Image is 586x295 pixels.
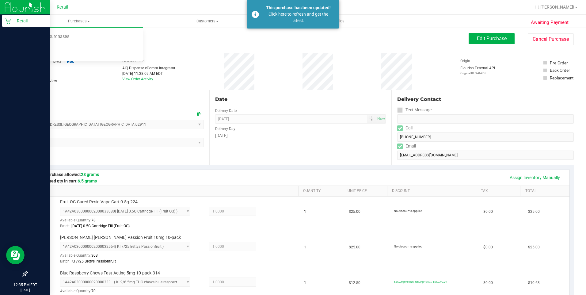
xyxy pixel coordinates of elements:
span: No discounts applied [394,245,422,248]
input: Format: (999) 999-9999 [397,114,574,124]
a: Quantity [303,189,340,193]
label: Origin [460,58,470,64]
span: 1 [304,244,306,250]
p: 12:35 PM EDT [3,282,48,288]
span: Rec [67,59,74,64]
span: Fruit OG Cured Resin Vape Cart 0.5g-224 [60,199,138,205]
span: $25.00 [349,244,360,250]
div: Pre-Order [550,60,568,66]
span: 1 [304,280,306,286]
span: Hi, [PERSON_NAME]! [535,5,574,10]
span: $0.00 [483,209,493,215]
label: Email [397,142,416,151]
span: 15% off [PERSON_NAME] Edibles: 15% off each [394,281,447,284]
span: Batch: [60,224,70,228]
div: [DATE] 11:38:09 AM EDT [122,71,175,76]
span: $25.00 [349,209,360,215]
span: KI 7/25 Bettys Passionfruit [71,259,116,263]
button: Edit Purchase [469,33,515,44]
div: [DATE] [215,132,386,139]
span: Customers [143,18,271,24]
a: Assign Inventory Manually [506,172,564,183]
label: Call [397,124,413,132]
span: $0.00 [483,280,493,286]
span: $25.00 [528,244,540,250]
span: Blue Raspberry Chews Fast-Acting 5mg 10-pack-314 [60,270,160,276]
label: Text Message [397,105,432,114]
span: Edit Purchase [477,36,507,41]
div: Location [27,96,204,103]
span: Med [53,59,61,64]
inline-svg: Retail [5,18,11,24]
p: Original ID: 946968 [460,71,495,75]
span: 6.5 grams [78,178,97,183]
span: Awaiting Payment [531,19,569,26]
span: Estimated qty in cart: [36,178,97,183]
span: $12.50 [349,280,360,286]
a: Unit Price [348,189,385,193]
span: 28 grams [81,172,99,177]
input: Format: (999) 999-9999 [397,132,574,142]
div: AIQ Dispense eComm Integrator [122,65,175,71]
div: Flourish External API [460,65,495,75]
span: Batch: [60,259,70,263]
a: View Order Activity [122,77,153,81]
span: 303 [91,253,98,258]
div: Click here to refresh and get the latest. [262,11,334,24]
span: $0.00 [483,244,493,250]
span: [PERSON_NAME] [PERSON_NAME] Passion Fruit 10mg 10-pack [60,235,181,240]
span: [DATE] 0.5G Cartridge Fill (Fruit OG) [71,224,130,228]
label: Last Modified [122,58,145,64]
button: Cancel Purchase [528,33,574,45]
span: Max purchase allowed: [36,172,99,177]
div: Copy address to clipboard [197,111,201,117]
div: Replacement [550,75,573,81]
span: No discounts applied [394,209,422,213]
div: Delivery Contact [397,96,574,103]
span: 78 [91,218,96,222]
p: Retail [11,17,48,25]
a: Discount [392,189,474,193]
span: 70 [91,289,96,293]
div: Available Quantity: [60,216,197,228]
label: Delivery Date [215,108,237,113]
p: [DATE] [3,288,48,292]
div: Available Quantity: [60,251,197,263]
a: SKU [36,189,296,193]
div: Back Order [550,67,570,73]
span: $25.00 [528,209,540,215]
div: Date [215,96,386,103]
a: Purchases Summary of purchases Fulfillment All purchases [15,15,143,28]
span: Retail [57,5,68,10]
a: Customers [143,15,272,28]
span: | [63,59,64,64]
a: Tax [481,189,518,193]
iframe: Resource center [6,246,25,264]
label: Delivery Day [215,126,235,132]
span: $10.63 [528,280,540,286]
a: Total [525,189,562,193]
span: 1 [304,209,306,215]
span: Purchases [15,18,143,24]
div: This purchase has been updated! [262,5,334,11]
